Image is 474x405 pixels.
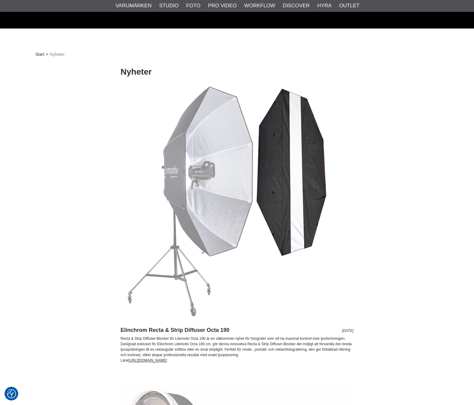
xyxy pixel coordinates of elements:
[342,328,354,333] span: [DATE]
[7,388,16,399] button: Samtyckesinställningar
[339,2,359,10] a: Outlet
[317,2,331,10] a: Hyra
[208,2,237,10] a: Pro Video
[50,51,65,58] span: Nyheter
[283,2,310,10] a: Discover
[244,2,275,10] a: Workflow
[116,2,152,10] a: Varumärken
[186,2,200,10] a: Foto
[121,336,354,358] div: Recta & Strip Diffuser-Blocker för Litemotiv Octa 190 är en välkommen nyhet för fotografer som vi...
[46,51,48,58] span: >
[159,2,179,10] a: Studio
[129,358,167,363] a: [URL][DOMAIN_NAME]
[121,66,354,78] h1: Nyheter
[35,51,45,58] a: Start
[121,358,129,363] span: Länk
[121,326,230,334] h2: Elinchrom Recta & Strip Diffuser Octa 190
[121,86,354,319] img: el26790-010.jpg
[7,389,16,398] img: Revisit consent button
